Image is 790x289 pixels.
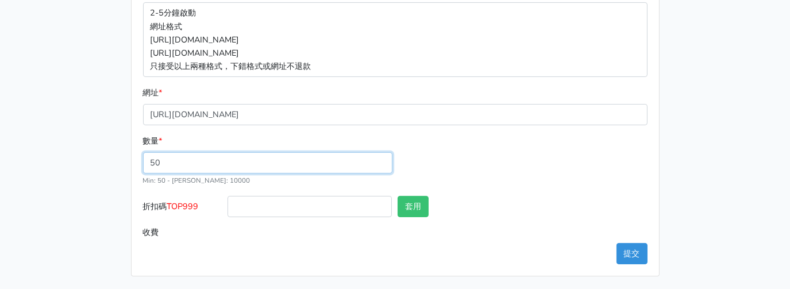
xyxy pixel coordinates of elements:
label: 網址 [143,86,163,99]
small: Min: 50 - [PERSON_NAME]: 10000 [143,176,251,185]
label: 折扣碼 [140,196,225,222]
button: 套用 [398,196,429,217]
label: 數量 [143,134,163,148]
button: 提交 [616,243,648,264]
p: 2-5分鐘啟動 網址格式 [URL][DOMAIN_NAME] [URL][DOMAIN_NAME] 只接受以上兩種格式，下錯格式或網址不退款 [143,2,648,76]
input: 格式為https://www.facebook.com/topfblive/videos/123456789/ [143,104,648,125]
label: 收費 [140,222,225,243]
span: TOP999 [167,201,199,212]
